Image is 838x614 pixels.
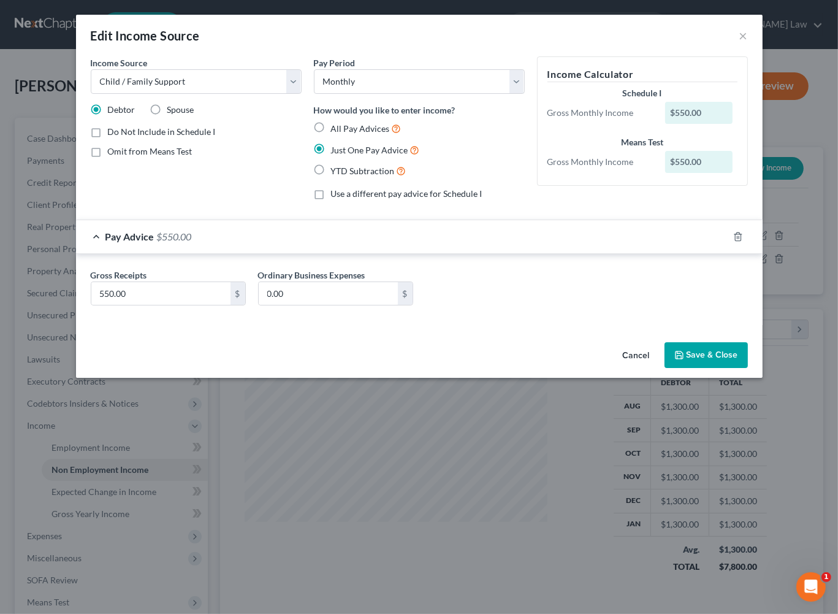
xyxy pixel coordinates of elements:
h5: Income Calculator [547,67,737,82]
button: Save & Close [665,342,748,368]
label: How would you like to enter income? [314,104,455,117]
span: Do Not Include in Schedule I [108,126,216,137]
label: Gross Receipts [91,269,147,282]
div: Gross Monthly Income [541,156,660,168]
div: $550.00 [665,102,733,124]
div: Means Test [547,136,737,148]
span: Spouse [167,104,194,115]
span: Just One Pay Advice [331,145,408,155]
input: 0.00 [91,282,230,305]
iframe: Intercom live chat [796,572,826,602]
div: $ [398,282,413,305]
span: Income Source [91,58,148,68]
label: Pay Period [314,56,356,69]
div: Schedule I [547,87,737,99]
div: Edit Income Source [91,27,200,44]
span: Debtor [108,104,135,115]
input: 0.00 [259,282,398,305]
div: Gross Monthly Income [541,107,660,119]
span: All Pay Advices [331,123,390,134]
span: Omit from Means Test [108,146,192,156]
label: Ordinary Business Expenses [258,269,365,282]
button: Cancel [613,343,660,368]
span: 1 [821,572,831,582]
div: $550.00 [665,151,733,173]
span: YTD Subtraction [331,166,395,176]
div: $ [230,282,245,305]
span: $550.00 [157,231,192,242]
span: Use a different pay advice for Schedule I [331,188,482,199]
button: × [739,28,748,43]
span: Pay Advice [105,231,154,242]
